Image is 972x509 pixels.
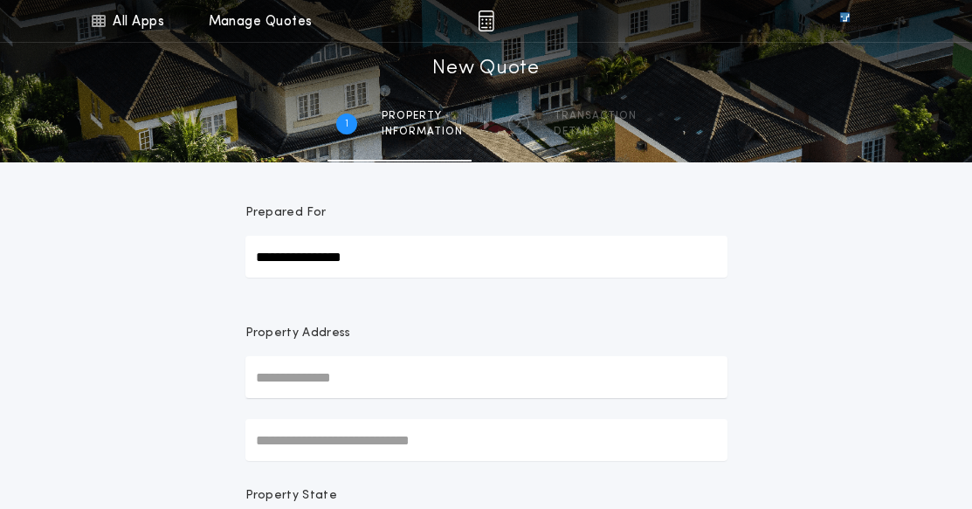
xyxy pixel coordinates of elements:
[245,487,337,505] p: Property State
[554,109,637,123] span: Transaction
[515,117,521,131] h2: 2
[382,125,463,139] span: information
[808,12,881,30] img: vs-icon
[432,55,539,83] h1: New Quote
[245,325,727,342] p: Property Address
[382,109,463,123] span: Property
[245,236,727,278] input: Prepared For
[478,10,494,31] img: img
[245,204,327,222] p: Prepared For
[345,117,348,131] h2: 1
[554,125,637,139] span: details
